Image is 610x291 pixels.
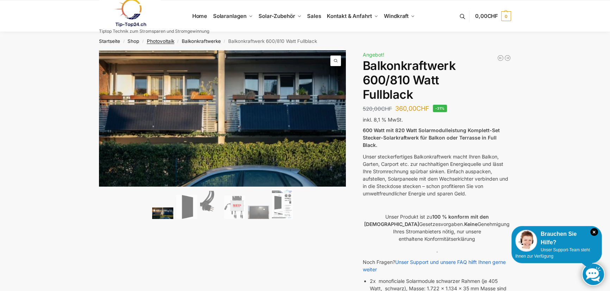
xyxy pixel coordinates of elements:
[307,13,321,19] span: Sales
[475,6,511,27] a: 0,00CHF 0
[364,214,489,227] strong: 100 % konform mit den [DEMOGRAPHIC_DATA]
[99,29,209,33] p: Tiptop Technik zum Stromsparen und Stromgewinnung
[221,39,228,44] span: /
[363,105,392,112] bdi: 520,00
[363,127,500,148] strong: 600 Watt mit 820 Watt Solarmodulleistung Komplett-Set Stecker-Solarkraftwerk für Balkon oder Terr...
[363,258,511,273] p: Noch Fragen?
[324,0,381,32] a: Kontakt & Anfahrt
[363,117,403,123] span: inkl. 8,1 % MwSt.
[497,54,504,62] a: Balkonkraftwerk 445/600 Watt Bificial
[200,191,221,219] img: Anschlusskabel-3meter_schweizer-stecker
[501,11,511,21] span: 0
[224,195,245,219] img: NEP 800 Drosselbar auf 600 Watt
[515,247,590,259] span: Unser Support-Team steht Ihnen zur Verfügung
[381,105,392,112] span: CHF
[363,153,511,197] p: Unser steckerfertiges Balkonkraftwerk macht Ihren Balkon, Garten, Carport etc. zur nachhaltigen E...
[304,0,324,32] a: Sales
[256,0,304,32] a: Solar-Zubehör
[464,221,478,227] strong: Keine
[487,13,498,19] span: CHF
[259,13,295,19] span: Solar-Zubehör
[210,0,255,32] a: Solaranlagen
[99,38,120,44] a: Startseite
[515,230,598,247] div: Brauchen Sie Hilfe?
[363,213,511,242] p: Unser Produkt ist zu Gesetzesvorgaben. Genehmigung Ihres Stromanbieters nötig, nur unsere enthalt...
[120,39,127,44] span: /
[174,39,182,44] span: /
[395,105,429,112] bdi: 360,00
[147,38,174,44] a: Photovoltaik
[433,105,447,112] span: -31%
[363,247,511,254] p: .
[327,13,372,19] span: Kontakt & Anfahrt
[381,0,418,32] a: Windkraft
[87,32,524,50] nav: Breadcrumb
[363,52,384,58] span: Angebot!
[384,13,409,19] span: Windkraft
[590,228,598,236] i: Schließen
[127,38,139,44] a: Shop
[182,38,221,44] a: Balkonkraftwerke
[363,259,506,272] a: Unser Support und unsere FAQ hilft Ihnen gerne weiter
[152,207,173,219] img: 2 Balkonkraftwerke
[504,54,511,62] a: Balkonkraftwerk 405/600 Watt erweiterbar
[213,13,247,19] span: Solaranlagen
[248,206,269,219] img: Balkonkraftwerk 600/810 Watt Fullblack – Bild 5
[272,189,293,219] img: Balkonkraftwerk 600/810 Watt Fullblack – Bild 6
[475,13,498,19] span: 0,00
[363,59,511,102] h1: Balkonkraftwerk 600/810 Watt Fullblack
[416,105,429,112] span: CHF
[515,230,537,252] img: Customer service
[176,195,197,219] img: TommaTech Vorderseite
[139,39,147,44] span: /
